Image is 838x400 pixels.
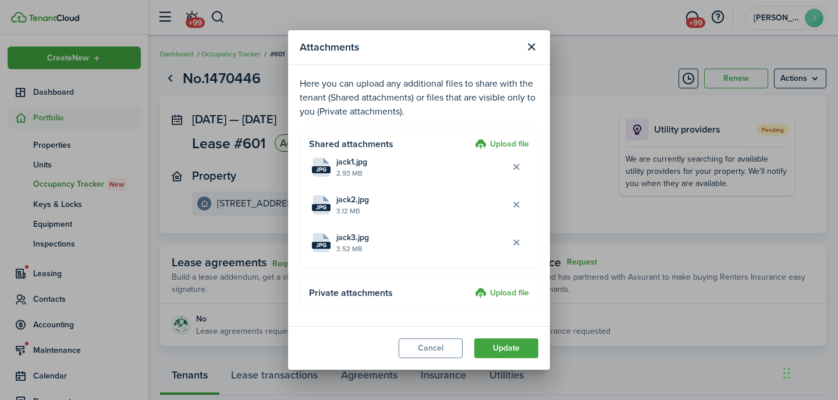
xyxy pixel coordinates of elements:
[336,156,367,168] span: jack1.jpg
[506,195,526,215] button: Delete file
[336,206,506,216] file-size: 3.12 MB
[783,356,790,391] div: Drag
[506,233,526,252] button: Delete file
[336,194,369,206] span: jack2.jpg
[312,242,331,249] file-extension: jpg
[312,166,331,173] file-extension: jpg
[780,344,838,400] iframe: Chat Widget
[312,195,331,215] file-icon: File
[300,36,519,59] modal-title: Attachments
[336,231,369,244] span: jack3.jpg
[521,37,541,57] button: Close modal
[506,157,526,177] button: Delete file
[312,158,331,177] file-icon: File
[312,204,331,211] file-extension: jpg
[336,168,506,178] file-size: 2.93 MB
[399,338,463,358] button: Cancel
[300,77,538,119] p: Here you can upload any additional files to share with the tenant (Shared attachments) or files t...
[312,233,331,252] file-icon: File
[336,244,506,254] file-size: 3.52 MB
[309,286,471,300] h4: Private attachments
[474,338,538,358] button: Update
[309,137,471,151] h4: Shared attachments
